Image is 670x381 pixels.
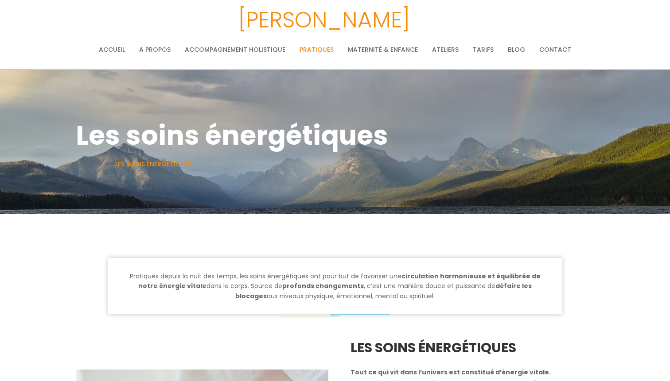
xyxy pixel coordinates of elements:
[99,41,125,58] a: Accueil
[185,41,285,58] a: Accompagnement holistique
[282,281,364,290] span: profonds changements
[24,2,623,38] h3: [PERSON_NAME]
[351,368,551,377] span: Tout ce qui vit dans l’univers est constitué d’énergie vitale.
[115,159,192,169] li: Les soins énergétiques
[432,41,459,58] a: Ateliers
[473,41,494,58] a: Tarifs
[138,272,541,290] span: circulation harmonieuse et équilibrée de notre énergie vitale
[235,281,532,300] span: défaire les blocages
[108,258,562,314] h5: Pratiqués depuis la nuit des temps, les soins énergétiques ont pour but de favoriser une dans le ...
[76,160,102,169] a: Accueil
[539,41,571,58] a: Contact
[348,41,418,58] a: Maternité & Enfance
[508,41,525,58] a: Blog
[351,339,594,357] h3: Les soins énergétiques
[139,41,171,58] a: A propos
[76,114,594,157] h1: Les soins énergétiques
[300,41,334,58] a: Pratiques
